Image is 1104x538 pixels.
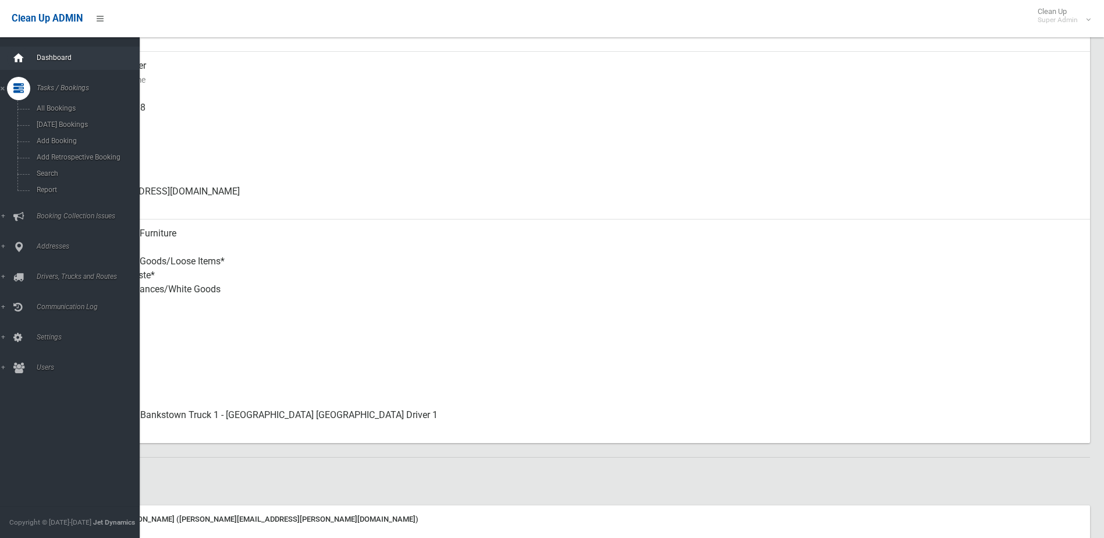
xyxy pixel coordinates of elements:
div: Canterbury Bankstown Truck 1 - [GEOGRAPHIC_DATA] [GEOGRAPHIC_DATA] Driver 1 [93,401,1081,443]
span: Clean Up ADMIN [12,13,83,24]
div: Household Furniture Electronics Household Goods/Loose Items* Garden Waste* Metal Appliances/White... [93,220,1081,317]
span: Users [33,363,148,371]
div: Note from [PERSON_NAME] ([PERSON_NAME][EMAIL_ADDRESS][PERSON_NAME][DOMAIN_NAME]) [81,512,1083,526]
span: Settings [33,333,148,341]
div: None given [93,136,1081,178]
span: Search [33,169,139,178]
div: Collected [93,359,1081,401]
small: Assigned To [93,422,1081,436]
small: Status [93,380,1081,394]
span: Copyright © [DATE]-[DATE] [9,518,91,526]
span: Addresses [33,242,148,250]
div: 0410500918 [93,94,1081,136]
small: Super Admin [1038,16,1078,24]
div: [EMAIL_ADDRESS][DOMAIN_NAME] [93,178,1081,220]
strong: Jet Dynamics [93,518,135,526]
small: Oversized [93,338,1081,352]
small: Zone [93,31,1081,45]
span: Booking Collection Issues [33,212,148,220]
span: [DATE] Bookings [33,121,139,129]
div: No [93,317,1081,359]
small: Items [93,296,1081,310]
span: Dashboard [33,54,148,62]
small: Landline [93,157,1081,171]
span: Tasks / Bookings [33,84,148,92]
span: Drivers, Trucks and Routes [33,272,148,281]
small: Contact Name [93,73,1081,87]
span: Add Booking [33,137,139,145]
small: Mobile [93,115,1081,129]
div: Hoda Choker [93,52,1081,94]
span: Report [33,186,139,194]
span: Clean Up [1032,7,1089,24]
small: Email [93,199,1081,213]
h2: Notes [51,472,1090,487]
span: All Bookings [33,104,139,112]
a: [EMAIL_ADDRESS][DOMAIN_NAME]Email [51,178,1090,220]
span: Add Retrospective Booking [33,153,139,161]
span: Communication Log [33,303,148,311]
